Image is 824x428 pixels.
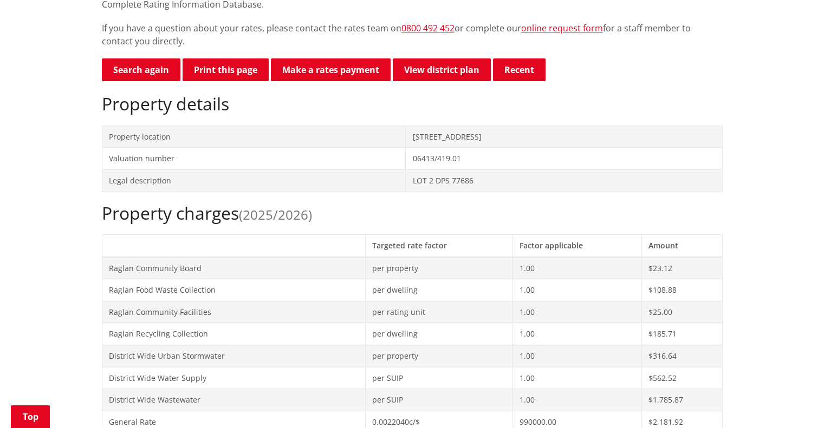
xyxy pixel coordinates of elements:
[365,345,512,367] td: per property
[11,405,50,428] a: Top
[641,279,722,301] td: $108.88
[513,257,641,279] td: 1.00
[102,126,406,148] td: Property location
[513,323,641,345] td: 1.00
[102,279,365,301] td: Raglan Food Waste Collection
[401,22,455,34] a: 0800 492 452
[513,301,641,323] td: 1.00
[365,279,512,301] td: per dwelling
[365,367,512,389] td: per SUIP
[102,301,365,323] td: Raglan Community Facilities
[102,169,406,192] td: Legal description
[271,58,391,81] a: Make a rates payment
[102,389,365,411] td: District Wide Wastewater
[183,58,269,81] button: Print this page
[641,301,722,323] td: $25.00
[365,389,512,411] td: per SUIP
[513,234,641,256] th: Factor applicable
[102,203,723,223] h2: Property charges
[102,345,365,367] td: District Wide Urban Stormwater
[365,257,512,279] td: per property
[641,234,722,256] th: Amount
[393,58,491,81] a: View district plan
[406,126,722,148] td: [STREET_ADDRESS]
[521,22,603,34] a: online request form
[641,323,722,345] td: $185.71
[102,257,365,279] td: Raglan Community Board
[102,148,406,170] td: Valuation number
[102,323,365,345] td: Raglan Recycling Collection
[365,234,512,256] th: Targeted rate factor
[102,367,365,389] td: District Wide Water Supply
[493,58,546,81] button: Recent
[406,169,722,192] td: LOT 2 DPS 77686
[102,58,180,81] a: Search again
[641,345,722,367] td: $316.64
[239,206,312,223] span: (2025/2026)
[406,148,722,170] td: 06413/419.01
[365,301,512,323] td: per rating unit
[641,367,722,389] td: $562.52
[641,389,722,411] td: $1,785.87
[102,94,723,114] h2: Property details
[365,323,512,345] td: per dwelling
[641,257,722,279] td: $23.12
[513,389,641,411] td: 1.00
[513,345,641,367] td: 1.00
[102,22,723,48] p: If you have a question about your rates, please contact the rates team on or complete our for a s...
[513,279,641,301] td: 1.00
[513,367,641,389] td: 1.00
